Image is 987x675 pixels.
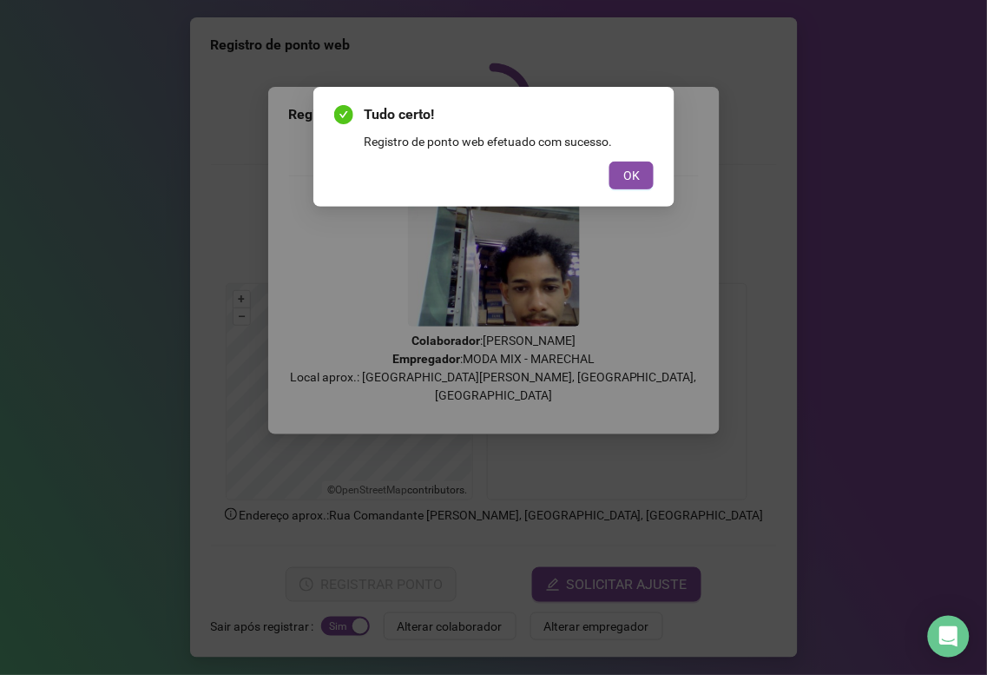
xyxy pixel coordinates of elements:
span: Tudo certo! [364,104,654,125]
span: check-circle [334,105,353,124]
span: OK [623,166,640,185]
div: Open Intercom Messenger [928,616,970,658]
button: OK [609,162,654,189]
div: Registro de ponto web efetuado com sucesso. [364,132,654,151]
